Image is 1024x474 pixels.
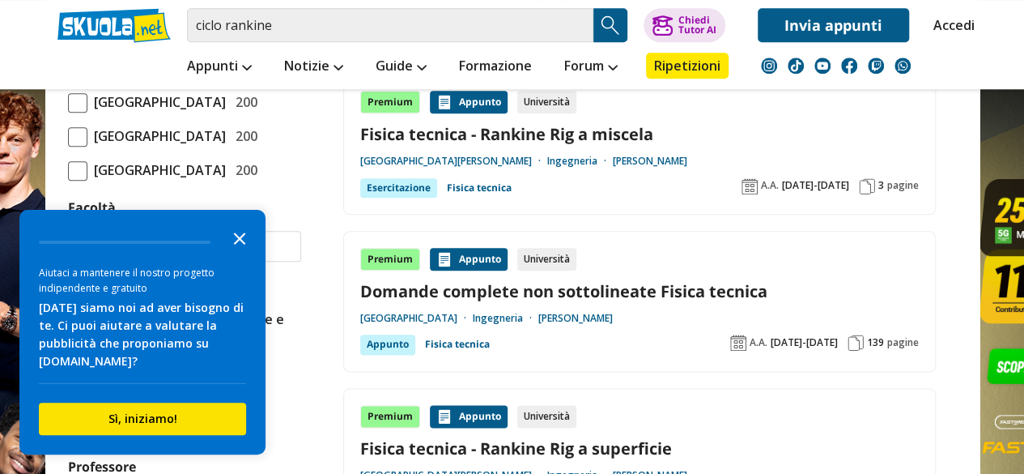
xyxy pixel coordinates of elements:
span: pagine [887,179,919,192]
img: instagram [761,58,777,74]
div: [DATE] siamo noi ad aver bisogno di te. Ci puoi aiutare a valutare la pubblicità che proponiamo s... [39,299,246,370]
span: [GEOGRAPHIC_DATA] [87,92,226,113]
a: Fisica tecnica - Rankine Rig a miscela [360,123,919,145]
span: 200 [229,160,257,181]
div: Università [517,248,576,271]
div: Survey [19,210,266,455]
span: 3 [878,179,884,192]
a: Ripetizioni [646,53,729,79]
input: Cerca appunti, riassunti o versioni [187,8,593,42]
img: Appunti contenuto [436,408,453,425]
a: Domande complete non sottolineate Fisica tecnica [360,280,919,302]
span: 200 [229,126,257,147]
span: 200 [229,92,257,113]
label: Facoltà [68,199,116,216]
a: Formazione [455,53,536,82]
span: A.A. [750,336,767,349]
div: Premium [360,91,420,113]
img: Anno accademico [730,335,746,351]
a: [PERSON_NAME] [538,312,613,325]
a: Forum [560,53,622,82]
img: WhatsApp [894,58,911,74]
a: Fisica tecnica [447,178,512,198]
img: Cerca appunti, riassunti o versioni [598,13,622,37]
div: Esercitazione [360,178,437,198]
a: [GEOGRAPHIC_DATA] [360,312,473,325]
button: Search Button [593,8,627,42]
div: Aiutaci a mantenere il nostro progetto indipendente e gratuito [39,265,246,296]
a: Ingegneria [473,312,538,325]
img: Appunti contenuto [436,94,453,110]
img: twitch [868,58,884,74]
span: [DATE]-[DATE] [771,336,838,349]
span: 139 [867,336,884,349]
img: facebook [841,58,857,74]
button: Sì, iniziamo! [39,403,246,435]
a: Appunti [183,53,256,82]
span: [GEOGRAPHIC_DATA] [87,126,226,147]
a: Invia appunti [758,8,909,42]
a: Ingegneria [547,155,613,168]
img: Pagine [848,335,864,351]
div: Università [517,91,576,113]
div: Appunto [430,91,508,113]
div: Chiedi Tutor AI [678,15,716,35]
img: Anno accademico [741,178,758,194]
img: youtube [814,58,831,74]
img: Appunti contenuto [436,251,453,267]
div: Premium [360,248,420,271]
div: Università [517,405,576,428]
a: Accedi [933,8,967,42]
div: Appunto [430,248,508,271]
div: Premium [360,405,420,428]
a: [PERSON_NAME] [613,155,687,168]
button: ChiediTutor AI [644,8,725,42]
img: tiktok [788,58,804,74]
img: Pagine [859,178,875,194]
a: Notizie [280,53,347,82]
a: Fisica tecnica - Rankine Rig a superficie [360,438,919,459]
button: Close the survey [223,221,256,254]
a: [GEOGRAPHIC_DATA][PERSON_NAME] [360,155,547,168]
div: Appunto [430,405,508,428]
a: Fisica tecnica [425,335,490,354]
a: Guide [372,53,431,82]
span: A.A. [761,179,779,192]
span: [DATE]-[DATE] [782,179,849,192]
span: [GEOGRAPHIC_DATA] [87,160,226,181]
span: pagine [887,336,919,349]
div: Appunto [360,335,415,354]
